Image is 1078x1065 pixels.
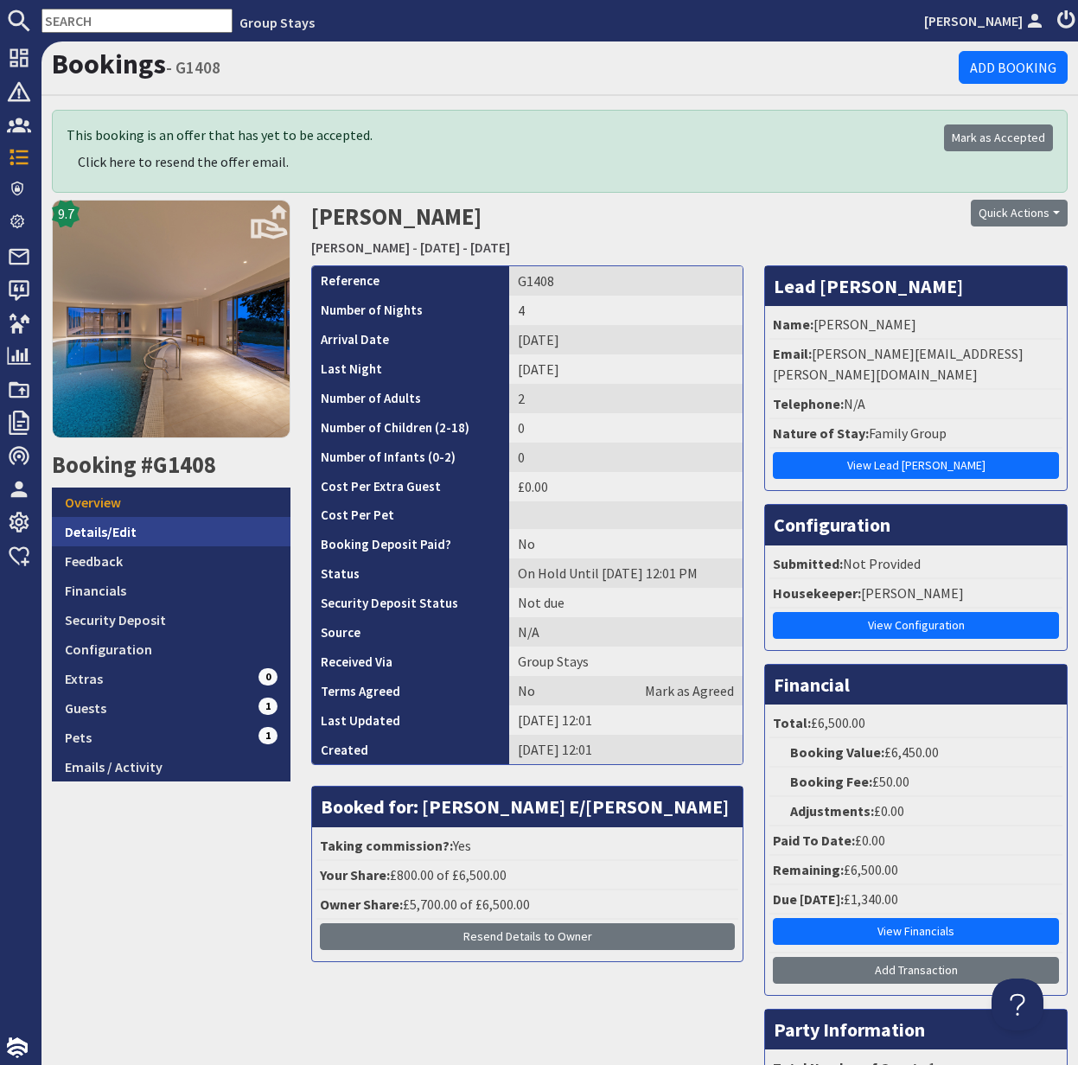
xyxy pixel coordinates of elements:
strong: Owner Share: [320,896,403,913]
a: Bookings [52,47,166,81]
button: Quick Actions [971,200,1068,226]
strong: Due [DATE]: [773,890,844,908]
strong: Paid To Date: [773,832,855,849]
td: No [509,676,743,705]
li: Family Group [769,419,1062,449]
span: 9.7 [58,203,74,224]
input: SEARCH [41,9,233,33]
th: Last Updated [312,705,509,735]
strong: Housekeeper: [773,584,861,602]
strong: Nature of Stay: [773,424,869,442]
td: N/A [509,617,743,647]
a: Financials [52,576,290,605]
a: Pets1 [52,723,290,752]
td: Group Stays [509,647,743,676]
td: On Hold Until [DATE] 12:01 PM [509,558,743,588]
a: View Financials [773,918,1059,945]
a: Mark as Agreed [645,680,734,701]
h3: Booked for: [PERSON_NAME] E/[PERSON_NAME] [312,787,743,826]
li: £800.00 of £6,500.00 [316,861,739,890]
li: £50.00 [769,768,1062,797]
a: Guests1 [52,693,290,723]
h2: Booking #G1408 [52,451,290,479]
a: Group Stays [239,14,315,31]
span: 1 [258,727,277,744]
div: This booking is an offer that has yet to be accepted. [67,124,944,178]
a: Details/Edit [52,517,290,546]
strong: Email: [773,345,812,362]
li: [PERSON_NAME][EMAIL_ADDRESS][PERSON_NAME][DOMAIN_NAME] [769,340,1062,390]
a: Mark as Accepted [944,124,1053,151]
strong: Adjustments: [790,802,874,819]
th: Cost Per Pet [312,501,509,530]
li: Not Provided [769,550,1062,579]
td: [DATE] [509,325,743,354]
span: - [412,239,418,256]
a: Feedback [52,546,290,576]
span: 1 [258,698,277,715]
button: Click here to resend the offer email. [67,145,300,178]
strong: Booking Fee: [790,773,872,790]
small: - G1408 [166,57,220,78]
th: Number of Children (2-18) [312,413,509,443]
a: Overview [52,488,290,517]
th: Reference [312,266,509,296]
th: Cost Per Extra Guest [312,472,509,501]
li: £0.00 [769,797,1062,826]
th: Number of Adults [312,384,509,413]
a: Emails / Activity [52,752,290,781]
h2: [PERSON_NAME] [311,200,808,261]
th: Terms Agreed [312,676,509,705]
th: Source [312,617,509,647]
img: staytech_i_w-64f4e8e9ee0a9c174fd5317b4b171b261742d2d393467e5bdba4413f4f884c10.svg [7,1037,28,1058]
strong: Name: [773,316,813,333]
td: 0 [509,443,743,472]
td: [DATE] 12:01 [509,735,743,764]
td: 2 [509,384,743,413]
th: Booking Deposit Paid? [312,529,509,558]
button: Resend Details to Owner [320,923,736,950]
th: Created [312,735,509,764]
a: Extras0 [52,664,290,693]
th: Security Deposit Status [312,588,509,617]
td: G1408 [509,266,743,296]
span: 0 [258,668,277,686]
li: [PERSON_NAME] [769,310,1062,340]
strong: Remaining: [773,861,844,878]
td: 4 [509,296,743,325]
li: N/A [769,390,1062,419]
img: PERYS HILL's icon [52,200,290,438]
td: Not due [509,588,743,617]
strong: Telephone: [773,395,844,412]
li: [PERSON_NAME] [769,579,1062,609]
th: Arrival Date [312,325,509,354]
h3: Financial [765,665,1067,705]
a: View Lead [PERSON_NAME] [773,452,1059,479]
h3: Party Information [765,1010,1067,1049]
strong: Taking commission?: [320,837,453,854]
strong: Submitted: [773,555,843,572]
a: Add Booking [959,51,1068,84]
th: Last Night [312,354,509,384]
h3: Lead [PERSON_NAME] [765,266,1067,306]
td: [DATE] [509,354,743,384]
strong: Your Share: [320,866,390,883]
td: [DATE] 12:01 [509,705,743,735]
td: No [509,529,743,558]
th: Status [312,558,509,588]
li: £6,450.00 [769,738,1062,768]
a: 9.7 [52,200,290,451]
li: £0.00 [769,826,1062,856]
a: Security Deposit [52,605,290,635]
strong: Booking Value: [790,743,884,761]
span: Click here to resend the offer email. [78,153,289,170]
a: [PERSON_NAME] [924,10,1047,31]
a: Add Transaction [773,957,1059,984]
a: Configuration [52,635,290,664]
td: £0.00 [509,472,743,501]
li: £1,340.00 [769,885,1062,915]
iframe: Toggle Customer Support [992,979,1043,1030]
li: Yes [316,832,739,861]
li: £5,700.00 of £6,500.00 [316,890,739,920]
th: Number of Infants (0-2) [312,443,509,472]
